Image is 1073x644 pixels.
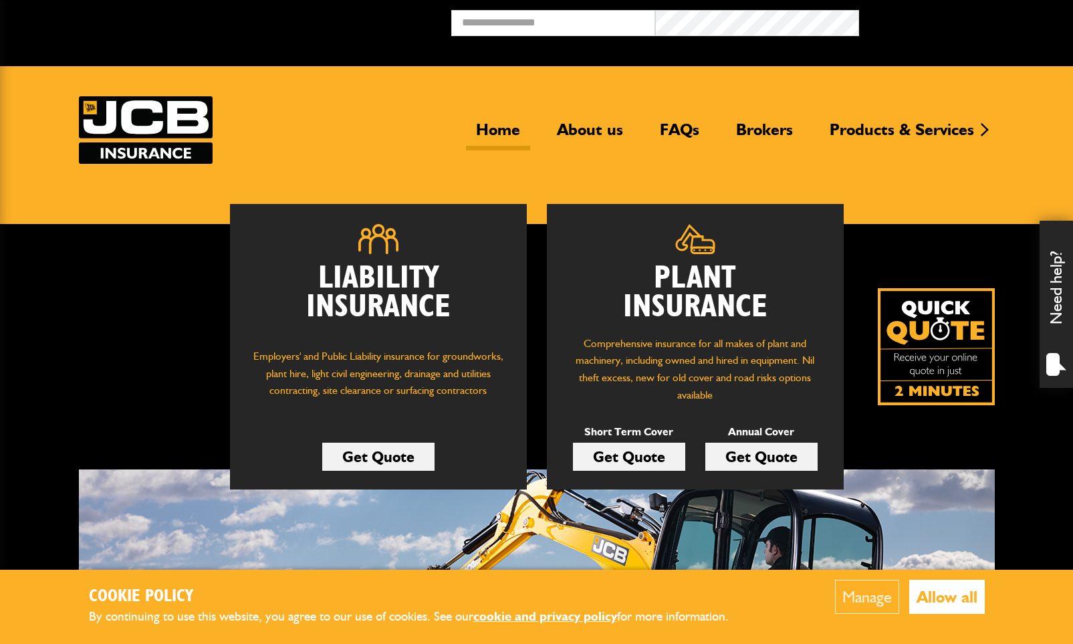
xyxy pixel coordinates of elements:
[567,264,824,322] h2: Plant Insurance
[820,120,984,150] a: Products & Services
[567,335,824,403] p: Comprehensive insurance for all makes of plant and machinery, including owned and hired in equipm...
[726,120,803,150] a: Brokers
[705,443,818,471] a: Get Quote
[250,264,507,335] h2: Liability Insurance
[573,443,685,471] a: Get Quote
[473,609,617,624] a: cookie and privacy policy
[859,10,1063,31] button: Broker Login
[466,120,530,150] a: Home
[1040,221,1073,388] div: Need help?
[705,423,818,441] p: Annual Cover
[322,443,435,471] a: Get Quote
[79,96,213,164] img: JCB Insurance Services logo
[547,120,633,150] a: About us
[250,348,507,412] p: Employers' and Public Liability insurance for groundworks, plant hire, light civil engineering, d...
[89,607,751,627] p: By continuing to use this website, you agree to our use of cookies. See our for more information.
[573,423,685,441] p: Short Term Cover
[650,120,709,150] a: FAQs
[89,586,751,607] h2: Cookie Policy
[909,580,985,614] button: Allow all
[835,580,899,614] button: Manage
[79,96,213,164] a: JCB Insurance Services
[878,288,995,405] img: Quick Quote
[878,288,995,405] a: Get your insurance quote isn just 2-minutes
